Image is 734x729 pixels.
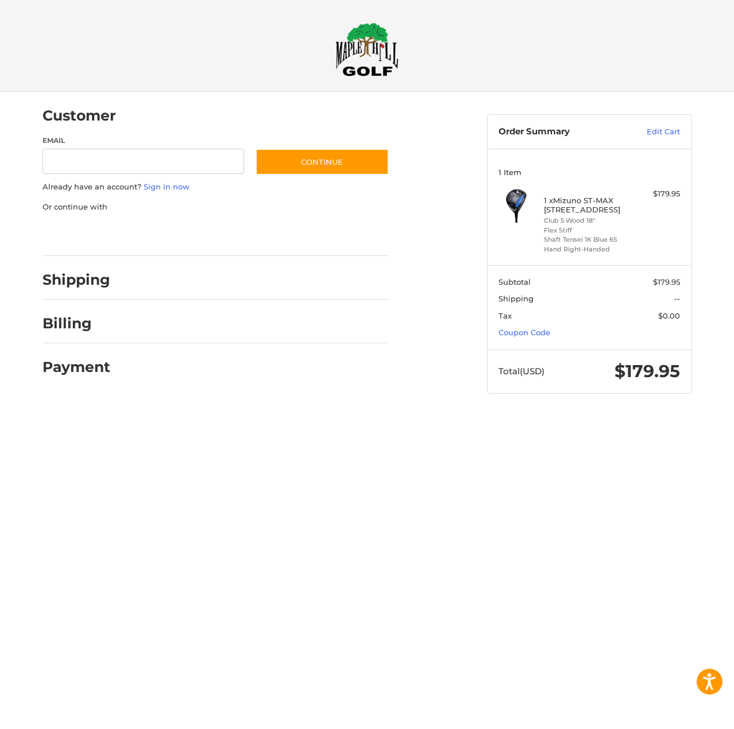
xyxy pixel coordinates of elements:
[499,126,622,138] h3: Order Summary
[635,188,680,200] div: $179.95
[43,201,389,213] p: Or continue with
[335,22,399,76] img: Maple Hill Golf
[639,698,734,729] iframe: Google Customer Reviews
[43,181,389,193] p: Already have an account?
[144,182,190,191] a: Sign in now
[622,126,680,138] a: Edit Cart
[43,358,110,376] h2: Payment
[256,149,389,175] button: Continue
[233,224,319,245] iframe: PayPal-venmo
[658,311,680,320] span: $0.00
[43,135,245,146] label: Email
[499,294,534,303] span: Shipping
[499,311,512,320] span: Tax
[43,271,110,289] h2: Shipping
[544,196,632,215] h4: 1 x Mizuno ST-MAX [STREET_ADDRESS]
[544,235,632,245] li: Shaft Tensei 1K Blue 65
[499,366,544,377] span: Total (USD)
[544,245,632,254] li: Hand Right-Handed
[674,294,680,303] span: --
[499,168,680,177] h3: 1 Item
[544,216,632,226] li: Club 5 Wood 18°
[43,107,116,125] h2: Customer
[43,315,110,332] h2: Billing
[653,277,680,286] span: $179.95
[499,277,531,286] span: Subtotal
[38,224,125,245] iframe: PayPal-paypal
[544,226,632,235] li: Flex Stiff
[615,360,680,382] span: $179.95
[499,328,550,337] a: Coupon Code
[136,224,222,245] iframe: PayPal-paylater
